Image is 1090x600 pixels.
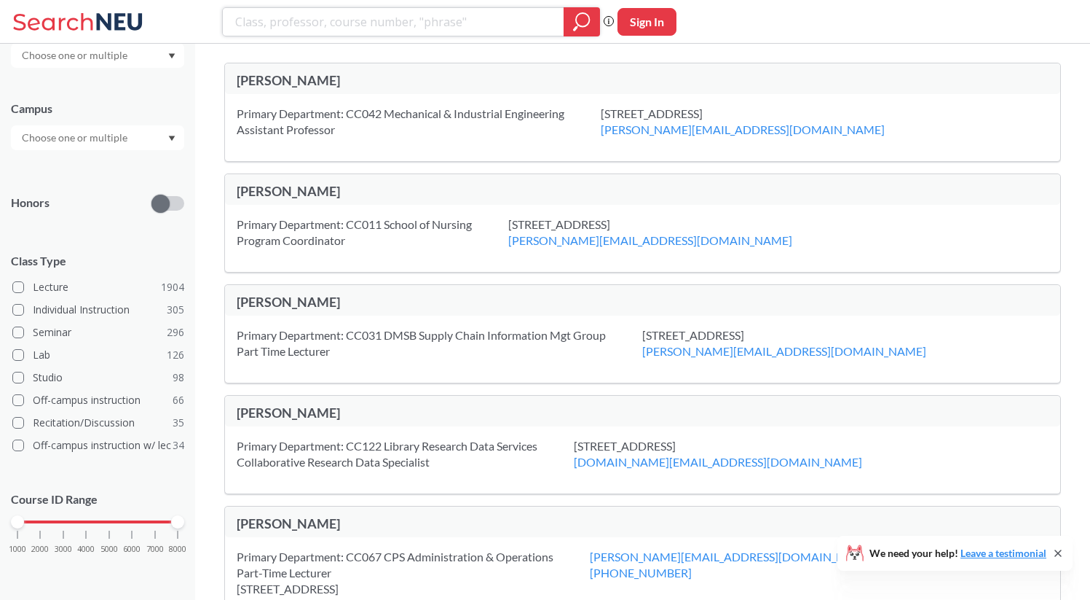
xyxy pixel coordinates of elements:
a: Leave a testimonial [960,547,1046,559]
a: [PERSON_NAME][EMAIL_ADDRESS][DOMAIN_NAME] [508,233,792,247]
span: 34 [173,437,184,453]
span: 305 [167,302,184,318]
label: Off-campus instruction w/ lec [12,436,184,455]
span: 296 [167,324,184,340]
label: Recitation/Discussion [12,413,184,432]
input: Choose one or multiple [15,129,137,147]
a: [PERSON_NAME][EMAIL_ADDRESS][DOMAIN_NAME] [601,122,885,136]
a: [DOMAIN_NAME][EMAIL_ADDRESS][DOMAIN_NAME] [574,455,862,469]
span: 5000 [100,545,118,553]
div: [STREET_ADDRESS] [574,438,899,470]
svg: Dropdown arrow [168,136,175,141]
a: [PHONE_NUMBER] [590,566,692,580]
a: [PERSON_NAME][EMAIL_ADDRESS][DOMAIN_NAME] [590,550,874,564]
div: Campus [11,101,184,117]
span: 98 [173,370,184,386]
span: 1000 [9,545,26,553]
div: Primary Department: CC067 CPS Administration & Operations Part-Time Lecturer [STREET_ADDRESS] [237,549,590,597]
span: 7000 [146,545,164,553]
label: Off-campus instruction [12,391,184,410]
span: 4000 [77,545,95,553]
div: Primary Department: CC031 DMSB Supply Chain Information Mgt Group Part Time Lecturer [237,327,642,359]
div: [STREET_ADDRESS] [601,106,921,138]
label: Individual Instruction [12,300,184,319]
a: [PERSON_NAME][EMAIL_ADDRESS][DOMAIN_NAME] [642,344,926,358]
label: Seminar [12,323,184,342]
span: 2000 [31,545,49,553]
div: [PERSON_NAME] [237,405,643,421]
div: Primary Department: CC122 Library Research Data Services Collaborative Research Data Specialist [237,438,574,470]
span: We need your help! [869,548,1046,558]
span: 8000 [169,545,186,553]
span: 6000 [123,545,141,553]
span: 35 [173,415,184,431]
div: [PERSON_NAME] [237,294,643,310]
div: [STREET_ADDRESS] [508,217,829,249]
span: 3000 [55,545,72,553]
p: Honors [11,195,50,211]
div: Primary Department: CC042 Mechanical & Industrial Engineering Assistant Professor [237,106,601,138]
div: Dropdown arrow [11,43,184,68]
label: Studio [12,368,184,387]
div: magnifying glass [564,7,600,36]
svg: Dropdown arrow [168,53,175,59]
span: 66 [173,392,184,408]
label: Lecture [12,278,184,297]
div: [PERSON_NAME] [237,183,643,199]
div: [PERSON_NAME] [237,72,643,88]
span: 1904 [161,279,184,295]
input: Class, professor, course number, "phrase" [234,9,553,34]
label: Lab [12,346,184,365]
button: Sign In [617,8,676,36]
svg: magnifying glass [573,12,591,32]
div: Dropdown arrow [11,125,184,150]
input: Choose one or multiple [15,47,137,64]
span: Class Type [11,253,184,269]
p: Course ID Range [11,491,184,508]
div: [PERSON_NAME] [237,515,643,531]
div: [STREET_ADDRESS] [642,327,963,359]
div: Primary Department: CC011 School of Nursing Program Coordinator [237,217,508,249]
span: 126 [167,347,184,363]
